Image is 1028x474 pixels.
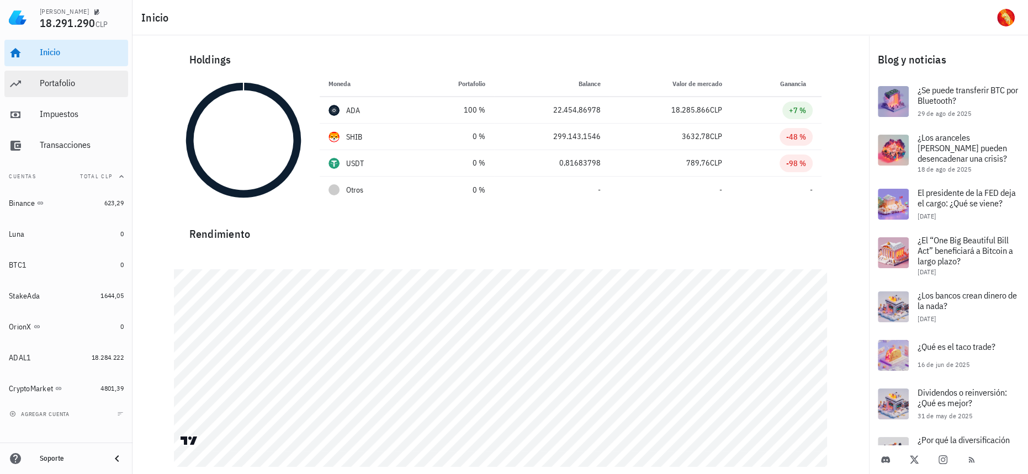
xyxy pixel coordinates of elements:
[7,408,75,419] button: agregar cuenta
[40,454,102,463] div: Soporte
[918,212,936,220] span: [DATE]
[415,71,494,97] th: Portafolio
[4,313,128,340] a: OrionX 0
[9,9,27,26] img: LedgiFi
[9,384,53,393] div: CryptoMarket
[96,19,108,29] span: CLP
[100,384,124,392] span: 4801,39
[4,375,128,402] a: CryptoMarket 4801,39
[4,71,128,97] a: Portafolio
[4,221,128,247] a: Luna 0
[918,315,936,323] span: [DATE]
[40,78,124,88] div: Portafolio
[503,104,601,116] div: 22.454,86978
[869,331,1028,380] a: ¿Qué es el taco trade? 16 de jun de 2025
[4,163,128,190] button: CuentasTotal CLP
[503,131,601,142] div: 299.143,1546
[120,322,124,331] span: 0
[918,268,936,276] span: [DATE]
[918,187,1016,209] span: El presidente de la FED deja el cargo: ¿Qué se viene?
[423,131,485,142] div: 0 %
[346,105,361,116] div: ADA
[719,185,722,195] span: -
[328,131,340,142] div: SHIB-icon
[918,412,972,420] span: 31 de may de 2025
[4,132,128,159] a: Transacciones
[918,387,1007,408] span: Dividendos o reinversión: ¿Qué es mejor?
[810,185,813,195] span: -
[346,158,364,169] div: USDT
[9,199,35,208] div: Binance
[40,15,96,30] span: 18.291.290
[92,353,124,361] span: 18.284.222
[346,184,363,196] span: Otros
[918,165,971,173] span: 18 de ago de 2025
[686,158,710,168] span: 789,76
[328,158,340,169] div: USDT-icon
[610,71,731,97] th: Valor de mercado
[503,157,601,169] div: 0,81683798
[40,109,124,119] div: Impuestos
[918,84,1018,106] span: ¿Se puede transferir BTC por Bluetooth?
[423,184,485,196] div: 0 %
[9,230,24,239] div: Luna
[918,235,1013,267] span: ¿El “One Big Beautiful Bill Act” beneficiará a Bitcoin a largo plazo?
[40,7,89,16] div: [PERSON_NAME]
[710,131,722,141] span: CLP
[869,180,1028,228] a: El presidente de la FED deja el cargo: ¿Qué se viene? [DATE]
[869,380,1028,428] a: Dividendos o reinversión: ¿Qué es mejor? 31 de may de 2025
[141,9,173,26] h1: Inicio
[9,322,31,332] div: OrionX
[710,105,722,115] span: CLP
[4,102,128,128] a: Impuestos
[423,104,485,116] div: 100 %
[4,344,128,371] a: ADAL1 18.284.222
[780,79,813,88] span: Ganancia
[320,71,415,97] th: Moneda
[40,47,124,57] div: Inicio
[918,341,995,352] span: ¿Qué es el taco trade?
[181,42,822,77] div: Holdings
[682,131,710,141] span: 3632,78
[328,105,340,116] div: ADA-icon
[4,190,128,216] a: Binance 623,29
[9,353,31,363] div: ADAL1
[869,228,1028,283] a: ¿El “One Big Beautiful Bill Act” beneficiará a Bitcoin a largo plazo? [DATE]
[100,291,124,300] span: 1644,05
[12,411,70,418] span: agregar cuenta
[997,9,1015,26] div: avatar
[918,360,969,369] span: 16 de jun de 2025
[786,158,806,169] div: -98 %
[120,260,124,269] span: 0
[869,77,1028,126] a: ¿Se puede transferir BTC por Bluetooth? 29 de ago de 2025
[9,260,27,270] div: BTC1
[671,105,710,115] span: 18.285.866
[9,291,40,301] div: StakeAda
[789,105,806,116] div: +7 %
[918,290,1017,311] span: ¿Los bancos crean dinero de la nada?
[786,131,806,142] div: -48 %
[181,216,822,243] div: Rendimiento
[918,132,1007,164] span: ¿Los aranceles [PERSON_NAME] pueden desencadenar una crisis?
[918,109,971,118] span: 29 de ago de 2025
[80,173,113,180] span: Total CLP
[423,157,485,169] div: 0 %
[346,131,363,142] div: SHIB
[4,252,128,278] a: BTC1 0
[869,42,1028,77] div: Blog y noticias
[494,71,610,97] th: Balance
[104,199,124,207] span: 623,29
[710,158,722,168] span: CLP
[869,283,1028,331] a: ¿Los bancos crean dinero de la nada? [DATE]
[869,126,1028,180] a: ¿Los aranceles [PERSON_NAME] pueden desencadenar una crisis? 18 de ago de 2025
[4,283,128,309] a: StakeAda 1644,05
[179,435,199,446] a: Charting by TradingView
[598,185,601,195] span: -
[4,40,128,66] a: Inicio
[40,140,124,150] div: Transacciones
[120,230,124,238] span: 0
